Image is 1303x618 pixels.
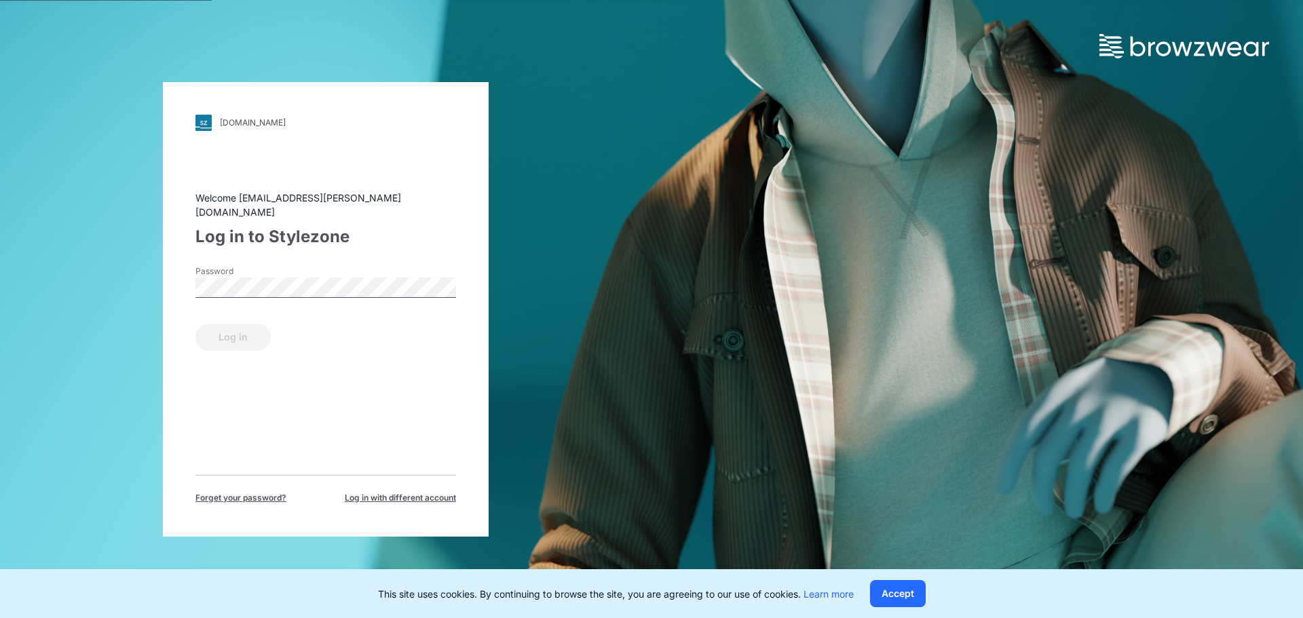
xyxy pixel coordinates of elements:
div: Welcome [EMAIL_ADDRESS][PERSON_NAME][DOMAIN_NAME] [195,191,456,219]
p: This site uses cookies. By continuing to browse the site, you are agreeing to our use of cookies. [378,587,854,601]
div: Log in to Stylezone [195,225,456,249]
button: Accept [870,580,926,607]
img: svg+xml;base64,PHN2ZyB3aWR0aD0iMjgiIGhlaWdodD0iMjgiIHZpZXdCb3g9IjAgMCAyOCAyOCIgZmlsbD0ibm9uZSIgeG... [195,115,212,131]
span: Log in with different account [345,492,456,504]
a: [DOMAIN_NAME] [195,115,456,131]
label: Password [195,265,290,277]
a: Learn more [804,588,854,600]
img: browzwear-logo.73288ffb.svg [1099,34,1269,58]
span: Forget your password? [195,492,286,504]
div: [DOMAIN_NAME] [220,117,286,128]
